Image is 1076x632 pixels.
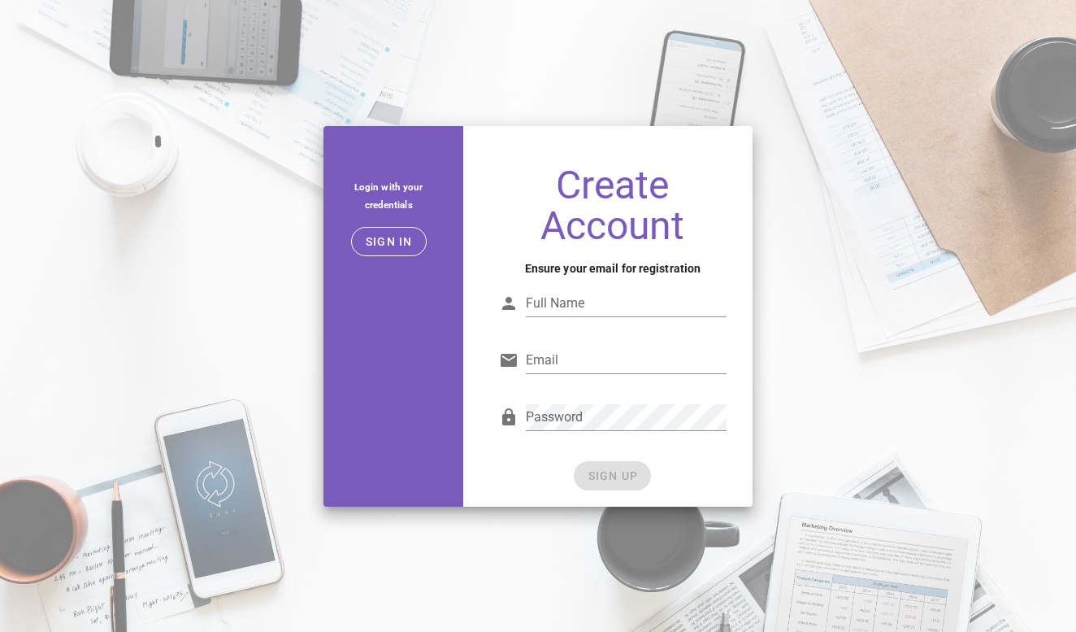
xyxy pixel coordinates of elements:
h4: Ensure your email for registration [499,259,727,277]
h5: Login with your credentials [336,178,440,214]
span: Sign in [365,235,413,248]
iframe: Tidio Chat [992,527,1069,604]
h1: Create Account [499,165,727,246]
button: Sign in [351,227,427,256]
